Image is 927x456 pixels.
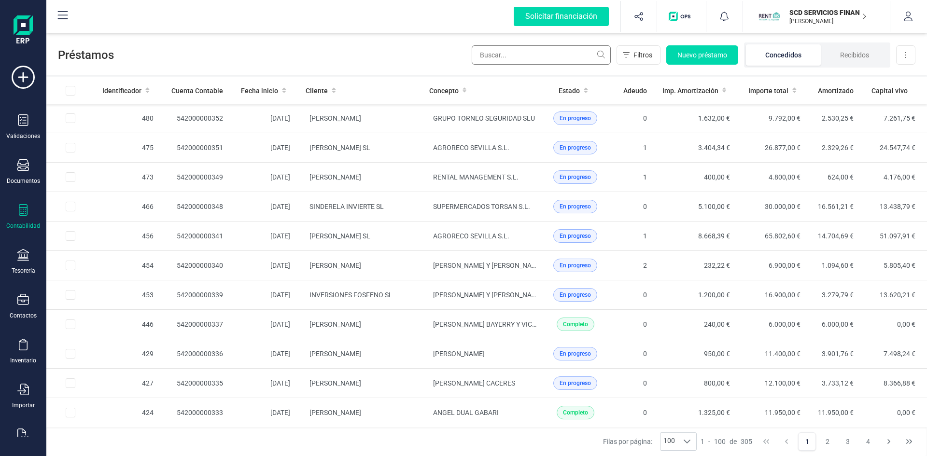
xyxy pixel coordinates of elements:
[655,280,738,310] td: 1.200,00 €
[433,350,485,358] span: [PERSON_NAME]
[606,133,655,163] td: 1
[6,222,40,230] div: Contabilidad
[231,221,298,251] td: [DATE]
[861,133,927,163] td: 24.547,74 €
[309,291,393,299] span: INVERSIONES FOSFENO SL
[617,45,660,65] button: Filtros
[655,398,738,428] td: 1.325,00 €
[746,44,821,66] li: Concedidos
[701,437,704,446] span: 1
[808,251,861,280] td: 1.094,60 €
[603,432,697,451] div: Filas por página:
[606,310,655,339] td: 0
[818,432,837,451] button: Page 2
[730,437,737,446] span: de
[808,398,861,428] td: 11.950,00 €
[655,369,738,398] td: 800,00 €
[161,398,231,428] td: 542000000333
[755,1,878,32] button: SCSCD SERVICIOS FINANCIEROS SL[PERSON_NAME]
[433,232,509,240] span: AGRORECO SEVILLA S.L.
[10,357,36,364] div: Inventario
[161,163,231,192] td: 542000000349
[861,104,927,133] td: 7.261,75 €
[861,192,927,221] td: 13.438,79 €
[880,432,898,451] button: Next Page
[231,310,298,339] td: [DATE]
[738,339,808,369] td: 11.400,00 €
[741,437,752,446] span: 305
[161,369,231,398] td: 542000000335
[789,17,867,25] p: [PERSON_NAME]
[738,398,808,428] td: 11.950,00 €
[859,432,877,451] button: Page 4
[655,339,738,369] td: 950,00 €
[95,310,161,339] td: 446
[738,280,808,310] td: 16.900,00 €
[231,339,298,369] td: [DATE]
[95,280,161,310] td: 453
[861,369,927,398] td: 8.366,88 €
[161,133,231,163] td: 542000000351
[861,251,927,280] td: 5.805,40 €
[871,86,908,96] span: Capital vivo
[808,104,861,133] td: 2.530,25 €
[14,15,33,46] img: Logo Finanedi
[738,221,808,251] td: 65.802,60 €
[309,173,361,181] span: [PERSON_NAME]
[95,339,161,369] td: 429
[560,143,591,152] span: En progreso
[58,47,472,63] span: Préstamos
[433,114,535,122] span: GRUPO TORNEO SEGURIDAD SLU
[808,221,861,251] td: 14.704,69 €
[231,251,298,280] td: [DATE]
[231,280,298,310] td: [DATE]
[714,437,726,446] span: 100
[660,433,678,450] span: 100
[231,369,298,398] td: [DATE]
[95,192,161,221] td: 466
[738,163,808,192] td: 4.800,00 €
[839,432,857,451] button: Page 3
[171,86,223,96] span: Cuenta Contable
[433,173,519,181] span: RENTAL MANAGEMENT S.L.
[309,114,361,122] span: [PERSON_NAME]
[502,1,620,32] button: Solicitar financiación
[606,251,655,280] td: 2
[309,262,361,269] span: [PERSON_NAME]
[818,86,854,96] span: Amortizado
[309,144,370,152] span: [PERSON_NAME] SL
[738,133,808,163] td: 26.877,00 €
[433,291,543,299] span: [PERSON_NAME] Y [PERSON_NAME]
[66,319,75,329] div: Row Selected 9f111d79-41c9-4b2e-83c7-1ee586610a9b
[514,7,609,26] div: Solicitar financiación
[738,104,808,133] td: 9.792,00 €
[66,202,75,211] div: Row Selected 6a37a15c-cf24-4ba8-9b97-f8836350f62d
[231,133,298,163] td: [DATE]
[95,104,161,133] td: 480
[6,132,40,140] div: Validaciones
[560,202,591,211] span: En progreso
[606,339,655,369] td: 0
[633,50,652,60] span: Filtros
[241,86,278,96] span: Fecha inicio
[560,261,591,270] span: En progreso
[231,398,298,428] td: [DATE]
[757,432,775,451] button: First Page
[560,173,591,181] span: En progreso
[161,310,231,339] td: 542000000337
[808,163,861,192] td: 624,00 €
[231,163,298,192] td: [DATE]
[789,8,867,17] p: SCD SERVICIOS FINANCIEROS SL
[95,133,161,163] td: 475
[66,231,75,241] div: Row Selected 2ec2533b-ee50-462a-bcc4-75bf5325ee2f
[900,432,918,451] button: Last Page
[66,378,75,388] div: Row Selected 921ddcd2-3c32-49b0-b1cd-9d8a6d71f1e5
[309,379,361,387] span: [PERSON_NAME]
[861,221,927,251] td: 51.097,91 €
[161,104,231,133] td: 542000000352
[808,280,861,310] td: 3.279,79 €
[7,177,40,185] div: Documentos
[472,45,611,65] input: Buscar...
[701,437,752,446] div: -
[808,339,861,369] td: 3.901,76 €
